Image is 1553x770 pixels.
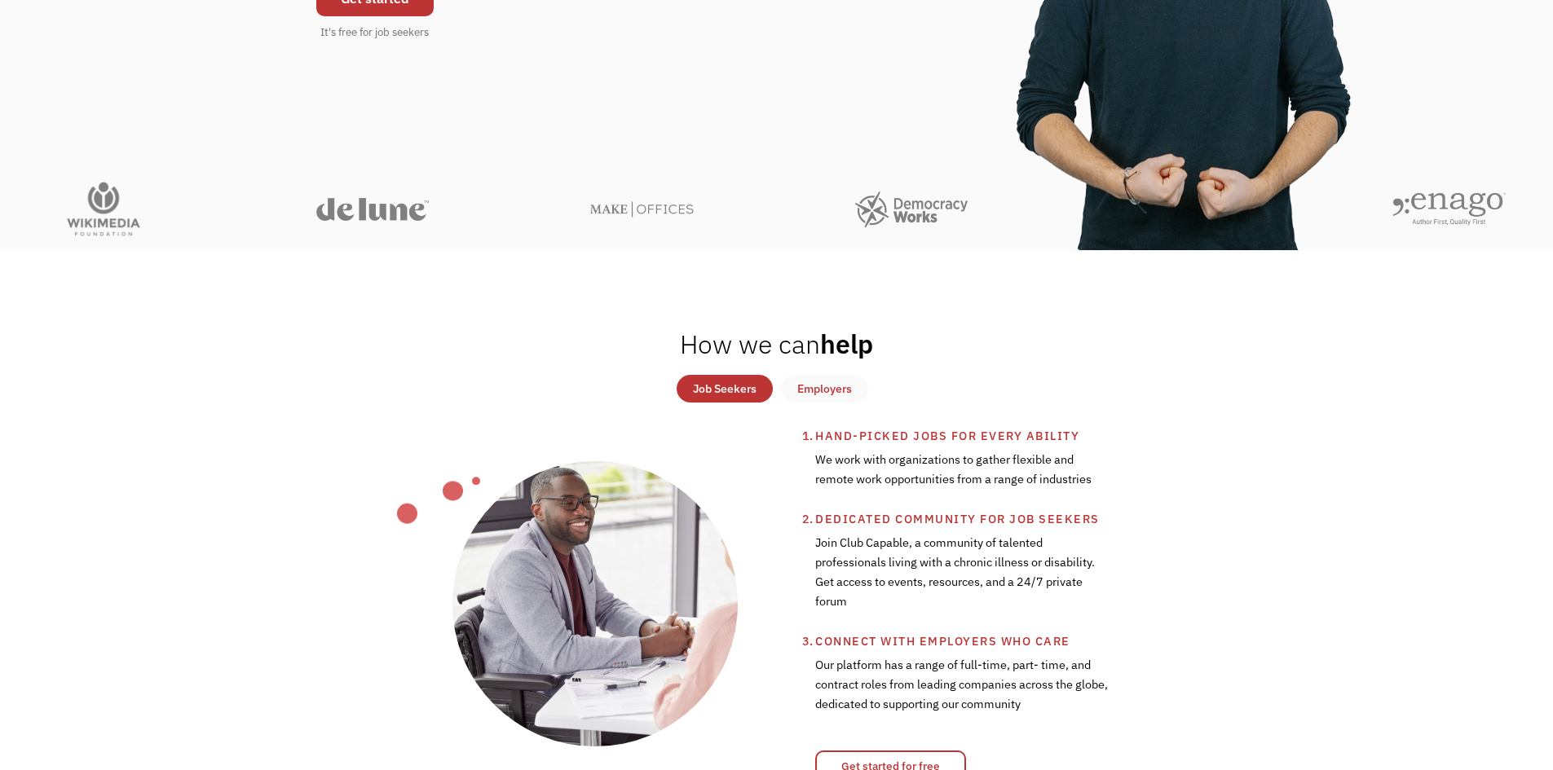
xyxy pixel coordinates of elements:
div: We work with organizations to gather flexible and remote work opportunities from a range of indus... [815,446,1110,509]
h2: help [680,328,873,360]
div: It's free for job seekers [320,24,429,41]
div: Hand-picked jobs for every ability [815,426,1237,446]
div: Join Club Capable, a community of talented professionals living with a chronic illness or disabil... [815,529,1110,631]
div: Connect with employers who care [815,631,1237,651]
div: Our platform has a range of full-time, part- time, and contract roles from leading companies acro... [815,651,1110,734]
div: Employers [797,379,852,398]
div: Dedicated community for job seekers [815,509,1237,529]
div: Job Seekers [693,379,757,398]
span: How we can [680,327,820,361]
